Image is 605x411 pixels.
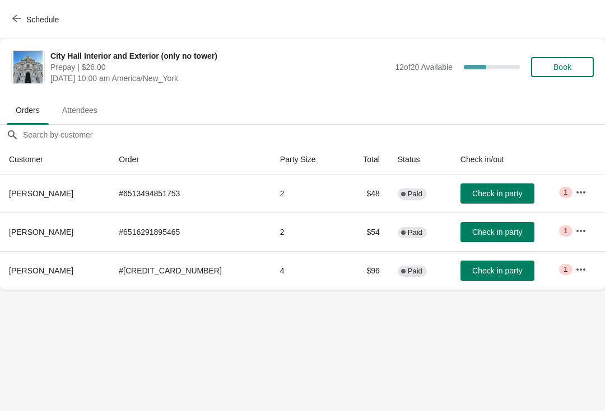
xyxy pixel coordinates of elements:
span: Book [553,63,571,72]
span: [PERSON_NAME] [9,228,73,237]
td: $54 [343,212,389,251]
td: $96 [343,251,389,290]
span: Prepay | $26.00 [50,62,389,73]
button: Schedule [6,10,68,30]
th: Order [110,145,271,174]
span: City Hall Interior and Exterior (only no tower) [50,50,389,62]
button: Check in party [460,222,534,242]
td: # [CREDIT_CARD_NUMBER] [110,251,271,290]
span: Orders [7,100,49,120]
img: City Hall Interior and Exterior (only no tower) [13,51,43,83]
span: Attendees [53,100,106,120]
th: Check in/out [452,145,566,174]
span: 12 of 20 Available [395,63,453,72]
span: [PERSON_NAME] [9,189,73,198]
span: Schedule [26,15,59,24]
input: Search by customer [22,125,605,145]
span: 1 [564,188,567,197]
button: Book [531,57,594,77]
td: 4 [271,251,343,290]
span: Check in party [472,266,522,275]
td: # 6513494851753 [110,174,271,212]
span: [DATE] 10:00 am America/New_York [50,73,389,84]
td: # 6516291895465 [110,212,271,251]
th: Status [389,145,452,174]
span: 1 [564,265,567,274]
span: [PERSON_NAME] [9,266,73,275]
button: Check in party [460,261,534,281]
span: Check in party [472,189,522,198]
span: 1 [564,226,567,235]
button: Check in party [460,183,534,204]
th: Party Size [271,145,343,174]
th: Total [343,145,389,174]
span: Paid [408,267,422,276]
span: Check in party [472,228,522,237]
span: Paid [408,228,422,237]
span: Paid [408,190,422,199]
td: 2 [271,212,343,251]
td: 2 [271,174,343,212]
td: $48 [343,174,389,212]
